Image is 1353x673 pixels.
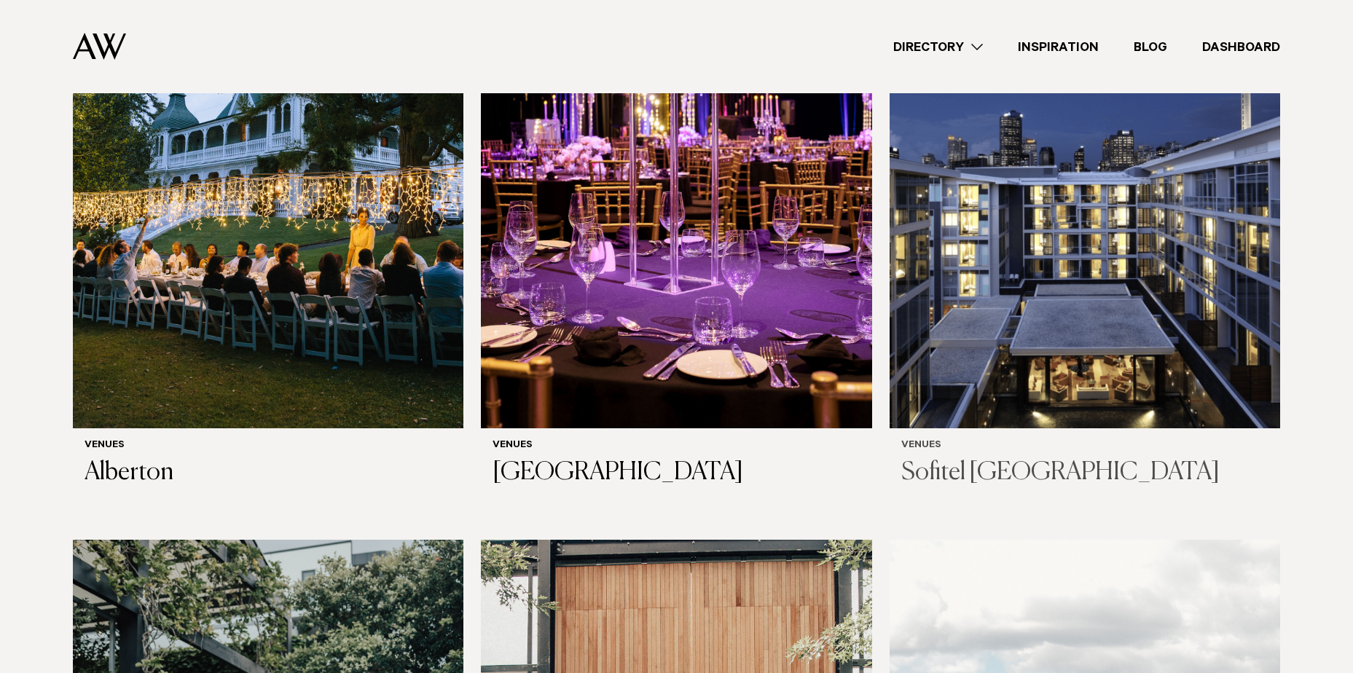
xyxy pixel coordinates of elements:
h6: Venues [85,440,452,452]
a: Dashboard [1185,37,1298,57]
h3: Alberton [85,458,452,488]
a: Inspiration [1000,37,1116,57]
a: Directory [876,37,1000,57]
h3: [GEOGRAPHIC_DATA] [493,458,860,488]
h3: Sofitel [GEOGRAPHIC_DATA] [901,458,1268,488]
h6: Venues [901,440,1268,452]
a: Blog [1116,37,1185,57]
h6: Venues [493,440,860,452]
img: Auckland Weddings Logo [73,33,126,60]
